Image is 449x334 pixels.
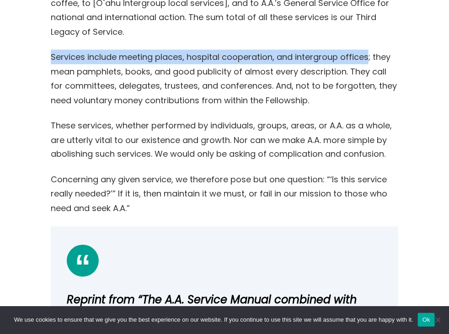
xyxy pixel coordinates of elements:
[51,118,398,162] p: These services, whether performed by individuals, groups, areas, or A.A. as a whole, are utterly ...
[418,313,435,327] button: Ok
[433,315,442,324] span: No
[51,50,398,107] p: Services include meeting places, hospital cooperation, and intergroup offices; they mean pamphlet...
[51,173,398,216] p: Concerning any given service, we therefore pose but one question: “‘Is this service really needed...
[14,315,413,324] span: We use cookies to ensure that we give you the best experience on our website. If you continue to ...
